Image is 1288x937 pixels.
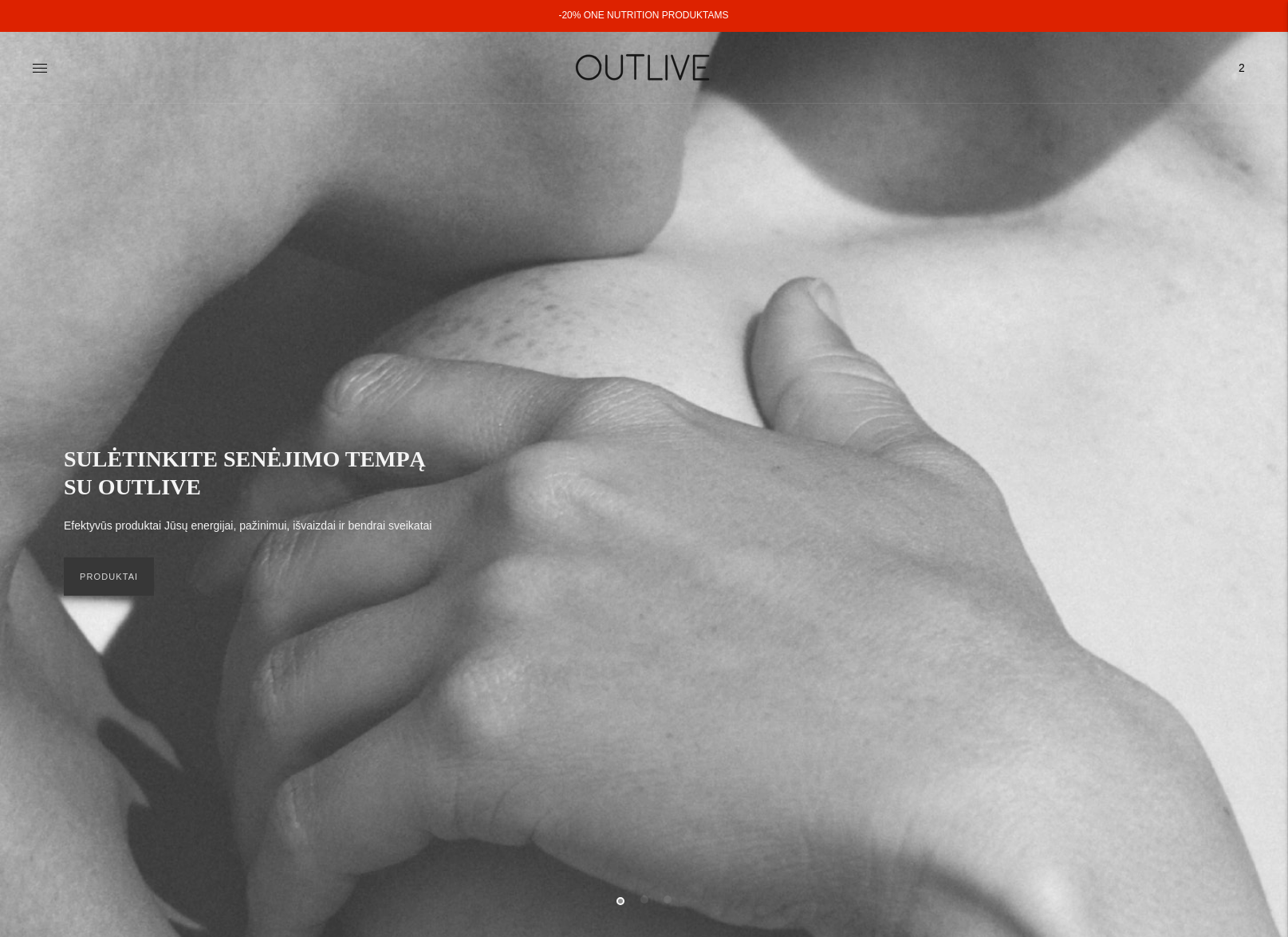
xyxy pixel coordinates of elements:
[1231,57,1253,79] span: 2
[664,896,672,904] button: Move carousel to slide 3
[616,897,624,905] button: Move carousel to slide 1
[558,10,728,21] a: -20% ONE NUTRITION PRODUKTAMS
[1227,50,1256,85] a: 2
[64,445,447,501] h2: SULĖTINKITE SENĖJIMO TEMPĄ SU OUTLIVE
[640,896,648,904] button: Move carousel to slide 2
[545,40,744,95] img: OUTLIVE
[64,557,154,596] a: PRODUKTAI
[64,517,431,536] p: Efektyvūs produktai Jūsų energijai, pažinimui, išvaizdai ir bendrai sveikatai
